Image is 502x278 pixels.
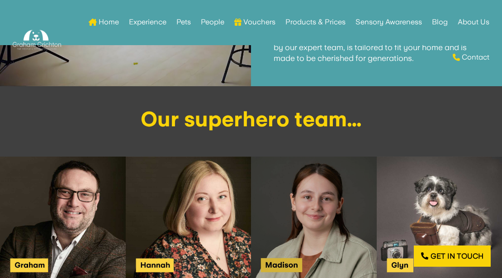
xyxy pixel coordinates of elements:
[453,40,489,75] a: Contact
[234,5,275,40] a: Vouchers
[13,28,61,52] img: Graham Crichton Photography Logo - Graham Crichton - Belfast Family & Pet Photography Studio
[201,5,224,40] a: People
[23,109,479,134] h1: Our superhero team…
[355,5,422,40] a: Sensory Awareness
[285,5,346,40] a: Products & Prices
[458,5,489,40] a: About Us
[414,246,491,267] a: Get in touch
[89,5,119,40] a: Home
[176,5,191,40] a: Pets
[129,5,166,40] a: Experience
[432,5,448,40] a: Blog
